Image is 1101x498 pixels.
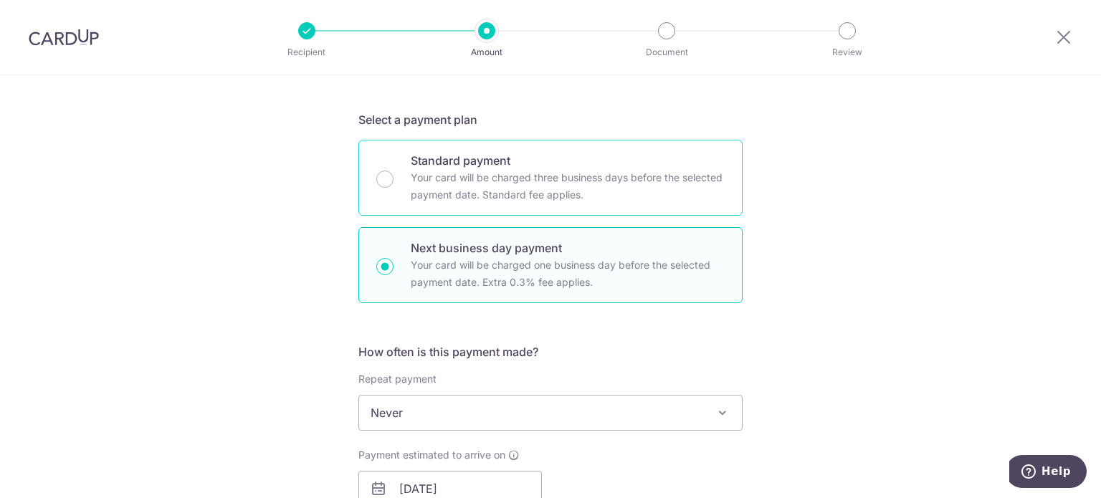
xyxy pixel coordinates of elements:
img: CardUp [29,29,99,46]
p: Your card will be charged one business day before the selected payment date. Extra 0.3% fee applies. [411,257,725,291]
iframe: Opens a widget where you can find more information [1009,455,1087,491]
p: Recipient [254,45,360,59]
p: Document [614,45,720,59]
p: Amount [434,45,540,59]
p: Standard payment [411,152,725,169]
p: Review [794,45,900,59]
p: Next business day payment [411,239,725,257]
span: Payment estimated to arrive on [358,448,505,462]
span: Never [359,396,742,430]
h5: How often is this payment made? [358,343,743,360]
span: Never [358,395,743,431]
p: Your card will be charged three business days before the selected payment date. Standard fee appl... [411,169,725,203]
h5: Select a payment plan [358,111,743,128]
label: Repeat payment [358,372,437,386]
